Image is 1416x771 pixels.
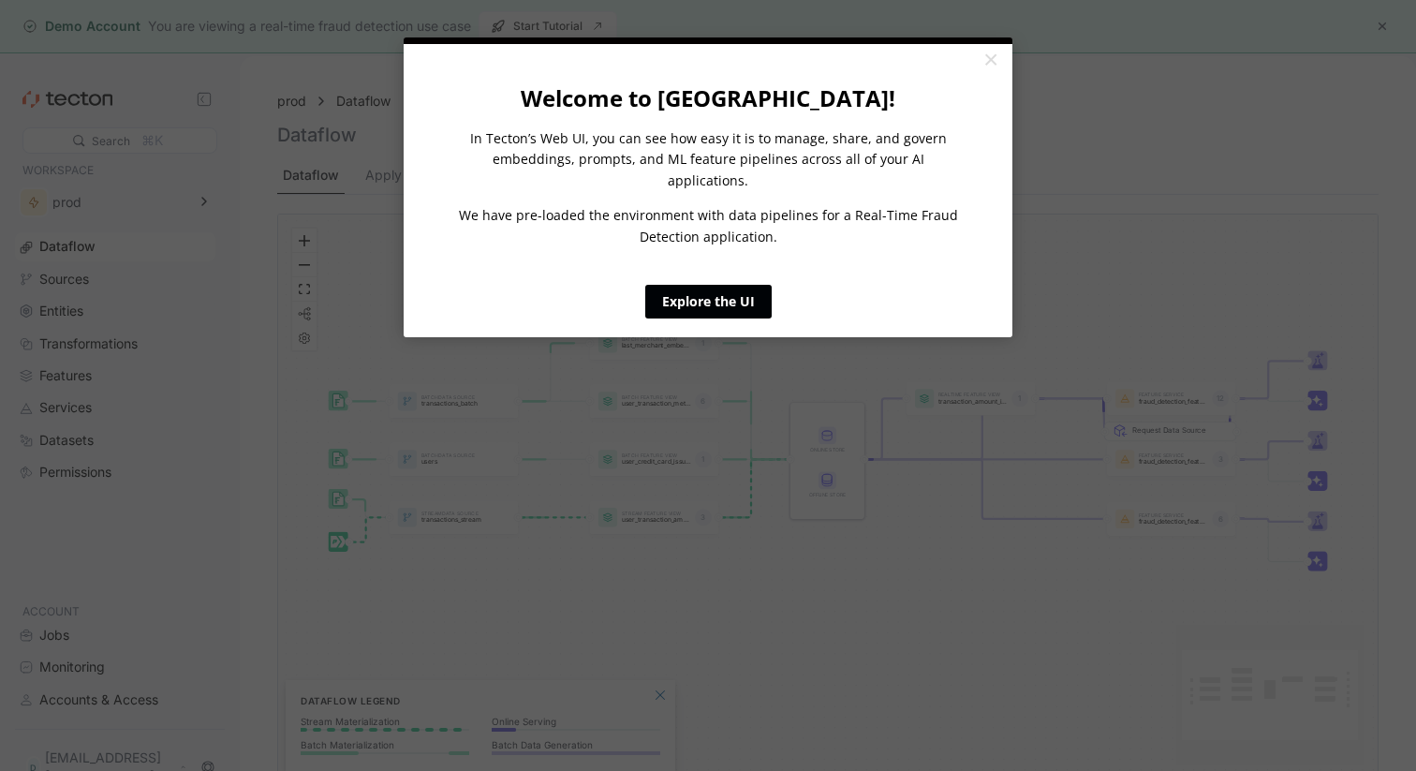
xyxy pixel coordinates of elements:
a: Close modal [974,44,1007,78]
p: In Tecton’s Web UI, you can see how easy it is to manage, share, and govern embeddings, prompts, ... [454,128,962,191]
strong: Welcome to [GEOGRAPHIC_DATA]! [521,82,895,113]
a: Explore the UI [645,285,772,319]
p: We have pre-loaded the environment with data pipelines for a Real-Time Fraud Detection application. [454,205,962,247]
div: current step [404,37,1012,44]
